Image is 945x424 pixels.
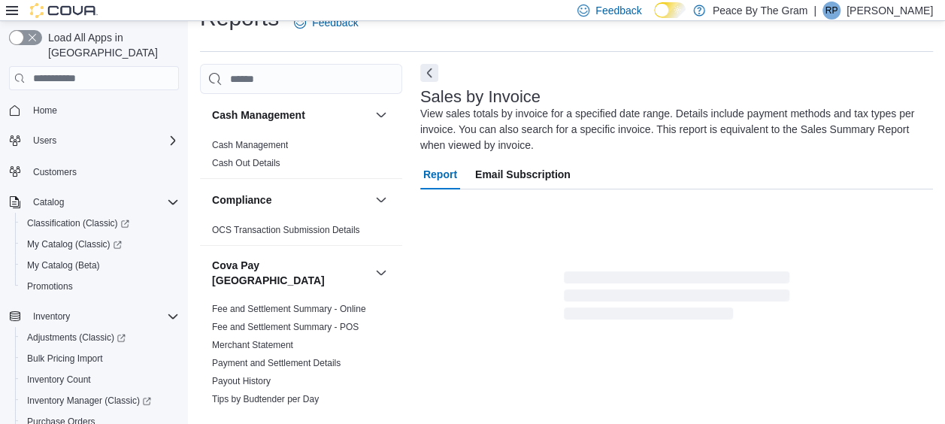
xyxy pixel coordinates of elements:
button: Customers [3,160,185,182]
span: Feedback [595,3,641,18]
button: Next [420,64,438,82]
a: OCS Transaction Submission Details [212,225,360,235]
a: Home [27,101,63,120]
span: Customers [33,166,77,178]
a: My Catalog (Beta) [21,256,106,274]
button: Cova Pay [GEOGRAPHIC_DATA] [212,258,369,288]
button: Bulk Pricing Import [15,348,185,369]
a: Bulk Pricing Import [21,350,109,368]
a: Payment and Settlement Details [212,358,341,368]
img: Cova [30,3,98,18]
span: Home [33,104,57,117]
span: Fee and Settlement Summary - Online [212,303,366,315]
h3: Compliance [212,192,271,207]
span: Tips by Budtender per Day [212,393,319,405]
span: My Catalog (Beta) [21,256,179,274]
a: Classification (Classic) [21,214,135,232]
h3: Sales by Invoice [420,88,541,106]
span: Fee and Settlement Summary - POS [212,321,359,333]
a: Promotions [21,277,79,295]
a: Cash Out Details [212,158,280,168]
span: Cash Management [212,139,288,151]
div: Rob Pranger [822,2,841,20]
span: OCS Transaction Submission Details [212,224,360,236]
span: Load All Apps in [GEOGRAPHIC_DATA] [42,30,179,60]
a: My Catalog (Classic) [15,234,185,255]
button: Inventory Count [15,369,185,390]
span: My Catalog (Classic) [27,238,122,250]
a: Payout History [212,376,271,386]
button: Compliance [212,192,369,207]
p: [PERSON_NAME] [847,2,933,20]
a: Fee and Settlement Summary - POS [212,322,359,332]
p: Peace By The Gram [713,2,808,20]
span: Customers [27,162,179,180]
span: Home [27,101,179,120]
button: Inventory [27,307,76,326]
span: My Catalog (Beta) [27,259,100,271]
span: Inventory [27,307,179,326]
span: Catalog [33,196,64,208]
span: Inventory Manager (Classic) [27,395,151,407]
span: Inventory Count [21,371,179,389]
a: Adjustments (Classic) [21,329,132,347]
span: Loading [564,274,789,323]
button: Inventory [3,306,185,327]
span: Promotions [21,277,179,295]
input: Dark Mode [654,2,686,18]
a: Adjustments (Classic) [15,327,185,348]
span: Feedback [312,15,358,30]
span: Cash Out Details [212,157,280,169]
span: Report [423,159,457,189]
a: My Catalog (Classic) [21,235,128,253]
span: Adjustments (Classic) [27,332,126,344]
div: Compliance [200,221,402,245]
div: Cash Management [200,136,402,178]
button: Users [27,132,62,150]
a: Customers [27,163,83,181]
span: Inventory Count [27,374,91,386]
span: Catalog [27,193,179,211]
button: My Catalog (Beta) [15,255,185,276]
button: Cash Management [212,108,369,123]
a: Classification (Classic) [15,213,185,234]
button: Cash Management [372,106,390,124]
a: Fee and Settlement Summary - Online [212,304,366,314]
a: Inventory Count [21,371,97,389]
span: Users [27,132,179,150]
span: Email Subscription [475,159,571,189]
span: Merchant Statement [212,339,293,351]
a: Inventory Manager (Classic) [15,390,185,411]
span: Payment and Settlement Details [212,357,341,369]
a: Feedback [288,8,364,38]
span: My Catalog (Classic) [21,235,179,253]
span: Bulk Pricing Import [21,350,179,368]
a: Inventory Manager (Classic) [21,392,157,410]
span: Promotions [27,280,73,292]
a: Cash Management [212,140,288,150]
span: Adjustments (Classic) [21,329,179,347]
span: Transaction Details [212,411,289,423]
button: Compliance [372,191,390,209]
span: Payout History [212,375,271,387]
button: Home [3,99,185,121]
button: Cova Pay [GEOGRAPHIC_DATA] [372,264,390,282]
button: Promotions [15,276,185,297]
a: Merchant Statement [212,340,293,350]
span: RP [825,2,838,20]
button: Catalog [3,192,185,213]
p: | [813,2,816,20]
span: Classification (Classic) [27,217,129,229]
button: Users [3,130,185,151]
div: View sales totals by invoice for a specified date range. Details include payment methods and tax ... [420,106,925,153]
span: Users [33,135,56,147]
span: Bulk Pricing Import [27,353,103,365]
span: Inventory Manager (Classic) [21,392,179,410]
a: Tips by Budtender per Day [212,394,319,404]
button: Catalog [27,193,70,211]
span: Classification (Classic) [21,214,179,232]
span: Inventory [33,310,70,323]
h3: Cash Management [212,108,305,123]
